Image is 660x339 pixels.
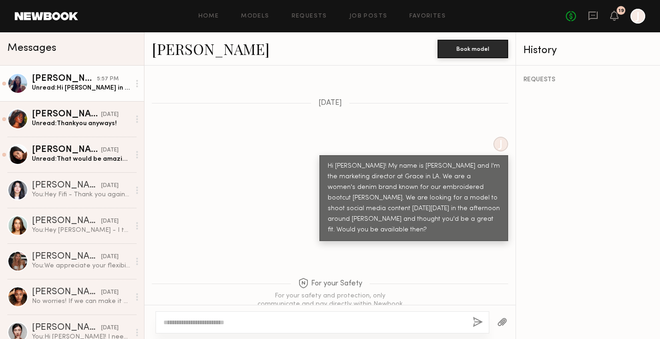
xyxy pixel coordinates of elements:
div: Unread: Thankyou anyways! [32,119,130,128]
div: [DATE] [101,110,119,119]
div: Unread: That would be amazing! Thank you so much! [32,155,130,163]
a: Models [241,13,269,19]
div: For your safety and protection, only communicate and pay directly within Newbook [256,292,404,309]
span: Messages [7,43,56,54]
div: 5:57 PM [97,75,119,84]
div: You: Hey [PERSON_NAME] - I texted you about more details for [DATE] but the messages are green ar... [32,226,130,235]
button: Book model [438,40,508,58]
div: [PERSON_NAME] [32,110,101,119]
a: Job Posts [349,13,388,19]
div: [DATE] [101,253,119,261]
span: [DATE] [318,99,342,107]
div: Hi [PERSON_NAME]! My name is [PERSON_NAME] and I'm the marketing director at Grace in LA. We are ... [328,161,500,236]
div: REQUESTS [523,77,653,83]
div: [PERSON_NAME] [32,181,101,190]
a: Requests [292,13,327,19]
a: Favorites [409,13,446,19]
div: [PERSON_NAME] [32,252,101,261]
div: [DATE] [101,288,119,297]
div: History [523,45,653,56]
a: Home [198,13,219,19]
div: [DATE] [101,182,119,190]
div: [PERSON_NAME] [32,145,101,155]
div: [DATE] [101,217,119,226]
div: [PERSON_NAME] [32,288,101,297]
div: [PERSON_NAME] [32,74,97,84]
div: [PERSON_NAME] [32,217,101,226]
div: Unread: Hi [PERSON_NAME] in LA, I apologize for the late response. I’ve been out of office as I w... [32,84,130,92]
a: J [630,9,645,24]
div: [DATE] [101,146,119,155]
a: [PERSON_NAME] [152,39,270,59]
div: [DATE] [101,324,119,333]
div: No worries! If we can make it $325 that will work. If not I totally understand! [32,297,130,306]
div: 19 [618,8,624,13]
span: For your Safety [298,278,362,290]
div: You: Hey Fifi - Thank you again for your interest! We’ve decided to move forward with other model... [32,190,130,199]
a: Book model [438,44,508,52]
div: [PERSON_NAME] [32,323,101,333]
div: You: We appreciate your flexibility! Just want to confirm is your waist size for jeans 24? [32,261,130,270]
